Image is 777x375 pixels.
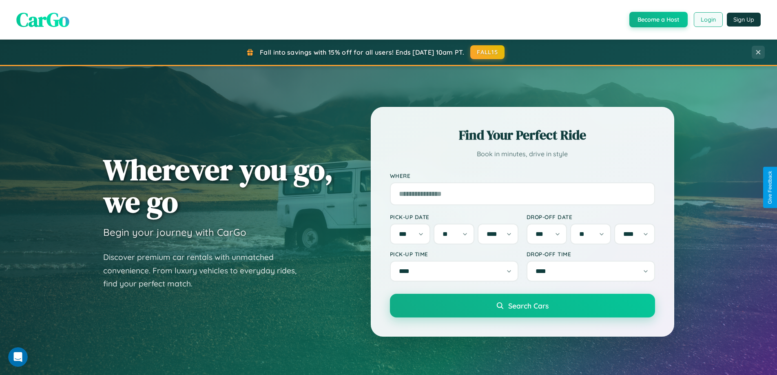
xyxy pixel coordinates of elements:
label: Drop-off Date [527,213,655,220]
span: CarGo [16,6,69,33]
span: Fall into savings with 15% off for all users! Ends [DATE] 10am PT. [260,48,464,56]
button: FALL15 [470,45,505,59]
h3: Begin your journey with CarGo [103,226,246,238]
h1: Wherever you go, we go [103,153,333,218]
button: Sign Up [727,13,761,27]
label: Drop-off Time [527,251,655,257]
span: Search Cars [508,301,549,310]
label: Pick-up Date [390,213,518,220]
h2: Find Your Perfect Ride [390,126,655,144]
p: Discover premium car rentals with unmatched convenience. From luxury vehicles to everyday rides, ... [103,251,307,291]
iframe: Intercom live chat [8,347,28,367]
button: Login [694,12,723,27]
button: Become a Host [629,12,688,27]
button: Search Cars [390,294,655,317]
label: Where [390,172,655,179]
p: Book in minutes, drive in style [390,148,655,160]
label: Pick-up Time [390,251,518,257]
div: Give Feedback [767,171,773,204]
